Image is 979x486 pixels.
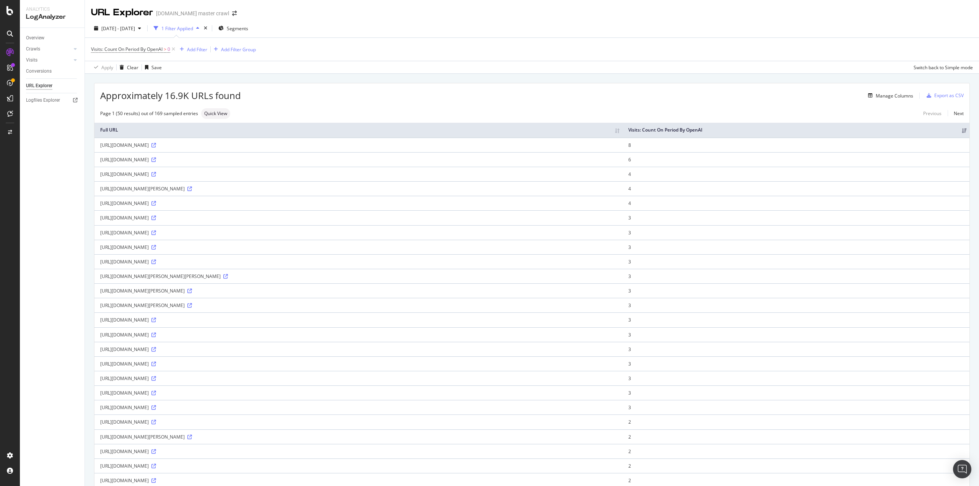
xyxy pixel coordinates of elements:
[623,444,969,458] td: 2
[100,317,617,323] div: [URL][DOMAIN_NAME]
[26,82,79,90] a: URL Explorer
[151,64,162,71] div: Save
[26,13,78,21] div: LogAnalyzer
[215,22,251,34] button: Segments
[26,56,72,64] a: Visits
[623,138,969,152] td: 8
[164,46,166,52] span: >
[934,92,964,99] div: Export as CSV
[26,6,78,13] div: Analytics
[91,6,153,19] div: URL Explorer
[26,34,44,42] div: Overview
[623,298,969,312] td: 3
[177,45,207,54] button: Add Filter
[227,25,248,32] span: Segments
[623,123,969,138] th: Visits: Count On Period By OpenAI: activate to sort column ascending
[876,93,913,99] div: Manage Columns
[953,460,971,478] div: Open Intercom Messenger
[100,434,617,440] div: [URL][DOMAIN_NAME][PERSON_NAME]
[100,463,617,469] div: [URL][DOMAIN_NAME]
[623,225,969,240] td: 3
[623,400,969,414] td: 3
[623,356,969,371] td: 3
[156,10,229,17] div: [DOMAIN_NAME] master crawl
[623,283,969,298] td: 3
[100,229,617,236] div: [URL][DOMAIN_NAME]
[142,61,162,73] button: Save
[911,61,973,73] button: Switch back to Simple mode
[623,385,969,400] td: 3
[91,22,144,34] button: [DATE] - [DATE]
[100,419,617,425] div: [URL][DOMAIN_NAME]
[100,361,617,367] div: [URL][DOMAIN_NAME]
[26,34,79,42] a: Overview
[94,123,623,138] th: Full URL: activate to sort column ascending
[26,56,37,64] div: Visits
[100,171,617,177] div: [URL][DOMAIN_NAME]
[623,167,969,181] td: 4
[623,181,969,196] td: 4
[100,215,617,221] div: [URL][DOMAIN_NAME]
[100,142,617,148] div: [URL][DOMAIN_NAME]
[91,61,113,73] button: Apply
[100,477,617,484] div: [URL][DOMAIN_NAME]
[100,89,241,102] span: Approximately 16.9K URLs found
[623,210,969,225] td: 3
[100,258,617,265] div: [URL][DOMAIN_NAME]
[100,448,617,455] div: [URL][DOMAIN_NAME]
[168,44,170,55] span: 0
[202,24,209,32] div: times
[91,46,163,52] span: Visits: Count On Period By OpenAI
[100,346,617,353] div: [URL][DOMAIN_NAME]
[26,82,52,90] div: URL Explorer
[161,25,193,32] div: 1 Filter Applied
[101,64,113,71] div: Apply
[117,61,138,73] button: Clear
[26,67,52,75] div: Conversions
[151,22,202,34] button: 1 Filter Applied
[623,196,969,210] td: 4
[623,152,969,167] td: 6
[865,91,913,100] button: Manage Columns
[221,46,256,53] div: Add Filter Group
[623,327,969,342] td: 3
[100,404,617,411] div: [URL][DOMAIN_NAME]
[623,429,969,444] td: 2
[26,67,79,75] a: Conversions
[623,371,969,385] td: 3
[26,45,40,53] div: Crawls
[211,45,256,54] button: Add Filter Group
[101,25,135,32] span: [DATE] - [DATE]
[623,342,969,356] td: 3
[623,414,969,429] td: 2
[100,390,617,396] div: [URL][DOMAIN_NAME]
[100,288,617,294] div: [URL][DOMAIN_NAME][PERSON_NAME]
[100,244,617,250] div: [URL][DOMAIN_NAME]
[204,111,227,116] span: Quick View
[26,96,60,104] div: Logfiles Explorer
[623,458,969,473] td: 2
[127,64,138,71] div: Clear
[201,108,230,119] div: neutral label
[100,273,617,280] div: [URL][DOMAIN_NAME][PERSON_NAME][PERSON_NAME]
[26,45,72,53] a: Crawls
[232,11,237,16] div: arrow-right-arrow-left
[100,302,617,309] div: [URL][DOMAIN_NAME][PERSON_NAME]
[100,110,198,117] div: Page 1 (50 results) out of 169 sampled entries
[623,240,969,254] td: 3
[100,200,617,206] div: [URL][DOMAIN_NAME]
[623,254,969,269] td: 3
[100,332,617,338] div: [URL][DOMAIN_NAME]
[26,96,79,104] a: Logfiles Explorer
[100,185,617,192] div: [URL][DOMAIN_NAME][PERSON_NAME]
[914,64,973,71] div: Switch back to Simple mode
[948,108,964,119] a: Next
[100,375,617,382] div: [URL][DOMAIN_NAME]
[187,46,207,53] div: Add Filter
[623,312,969,327] td: 3
[623,269,969,283] td: 3
[924,89,964,102] button: Export as CSV
[100,156,617,163] div: [URL][DOMAIN_NAME]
